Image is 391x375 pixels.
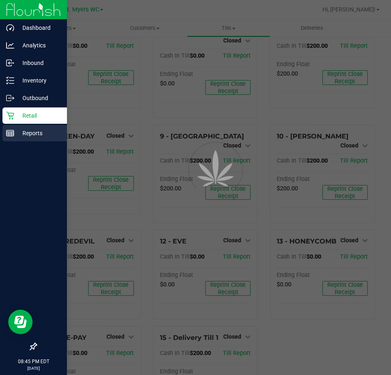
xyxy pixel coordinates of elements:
[6,76,14,85] inline-svg: Inventory
[6,112,14,120] inline-svg: Retail
[14,93,63,103] p: Outbound
[14,76,63,85] p: Inventory
[4,358,63,365] p: 08:45 PM EDT
[6,129,14,137] inline-svg: Reports
[6,59,14,67] inline-svg: Inbound
[6,24,14,32] inline-svg: Dashboard
[4,365,63,371] p: [DATE]
[14,111,63,121] p: Retail
[14,128,63,138] p: Reports
[6,94,14,102] inline-svg: Outbound
[14,40,63,50] p: Analytics
[14,58,63,68] p: Inbound
[8,310,33,334] iframe: Resource center
[14,23,63,33] p: Dashboard
[6,41,14,49] inline-svg: Analytics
